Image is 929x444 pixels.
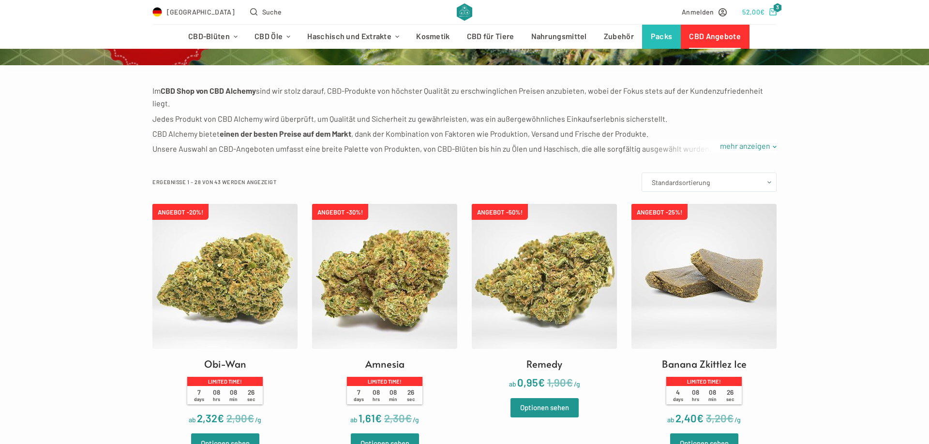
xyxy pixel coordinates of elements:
[217,412,224,424] span: €
[247,412,254,424] span: €
[509,380,516,388] span: ab
[642,172,777,192] select: Shop-Bestellung
[152,204,209,220] span: ANGEBOT -20%!
[365,357,405,371] h2: Amnesia
[727,412,734,424] span: €
[246,25,299,49] a: CBD Öle
[547,376,573,388] bdi: 1,90
[510,398,579,417] a: Wähle Optionen für „Remedy“
[180,25,749,49] nav: Header-Menü
[194,396,204,402] span: days
[354,396,364,402] span: days
[229,396,238,402] span: min
[472,204,528,220] span: ANGEBOT -50%!
[204,357,246,371] h2: Obi-Wan
[631,204,688,220] span: ANGEBOT -25%!
[408,25,458,49] a: Kosmetik
[347,377,422,386] p: Limited time!
[773,3,782,12] span: 3
[704,388,721,402] span: 08
[161,86,256,95] strong: CBD Shop von CBD Alchemy
[517,376,545,388] bdi: 0,95
[189,415,196,424] span: ab
[670,388,687,402] span: 4
[367,388,385,402] span: 08
[152,85,777,110] p: Im sind wir stolz darauf, CBD-Produkte von höchster Qualität zu erschwinglichen Preisen anzubiete...
[742,6,777,17] a: Shopping cart
[642,25,681,49] a: Packs
[226,412,254,424] bdi: 2,90
[413,415,419,424] span: /g
[682,6,727,17] a: Anmelden
[687,388,704,402] span: 08
[726,396,734,402] span: sec
[373,396,380,402] span: hrs
[538,376,545,388] span: €
[152,178,277,186] p: Ergebnisse 1 – 28 von 43 werden angezeigt
[675,412,704,424] bdi: 2,40
[197,412,224,424] bdi: 2,32
[566,376,573,388] span: €
[167,6,235,17] span: [GEOGRAPHIC_DATA]
[152,113,777,125] p: Jedes Produkt von CBD Alchemy wird überprüft, um Qualität und Sicherheit zu gewährleisten, was ei...
[523,25,595,49] a: Nahrungsmittel
[152,6,235,17] a: Select Country
[708,396,717,402] span: min
[742,8,764,16] bdi: 52,00
[350,388,368,402] span: 7
[262,6,282,17] span: Suche
[472,204,617,391] a: ANGEBOT -50%! Remedy ab 0,95€/g
[662,357,747,371] h2: Banana Zkittlez Ice
[574,380,580,388] span: /g
[247,396,255,402] span: sec
[631,204,777,427] a: ANGEBOT -25%! Banana Zkittlez Ice Limited time! 4days 08hrs 08min 26sec ab 2,40€/g
[721,388,739,402] span: 26
[250,6,282,17] button: Open search form
[681,25,749,49] a: CBD Angebote
[692,396,699,402] span: hrs
[152,7,162,17] img: DE Flag
[208,388,225,402] span: 08
[760,8,764,16] span: €
[389,396,397,402] span: min
[255,415,261,424] span: /g
[225,388,242,402] span: 08
[706,412,734,424] bdi: 3,20
[152,128,777,140] p: CBD Alchemy bietet , dank der Kombination von Faktoren wie Produktion, Versand und Frische der Pr...
[714,140,777,152] a: mehr anzeigen
[375,412,382,424] span: €
[458,25,523,49] a: CBD für Tiere
[697,412,704,424] span: €
[667,415,674,424] span: ab
[152,204,298,427] a: ANGEBOT -20%! Obi-Wan Limited time! 7days 08hrs 08min 26sec ab 2,32€/g
[457,3,472,21] img: CBD Alchemy
[734,415,741,424] span: /g
[384,412,412,424] bdi: 2,30
[595,25,642,49] a: Zubehör
[191,388,208,402] span: 7
[405,412,412,424] span: €
[682,6,714,17] span: Anmelden
[385,388,402,402] span: 08
[359,412,382,424] bdi: 1,61
[312,204,368,220] span: ANGEBOT -30%!
[180,25,246,49] a: CBD-Blüten
[213,396,220,402] span: hrs
[350,415,358,424] span: ab
[407,396,415,402] span: sec
[402,388,420,402] span: 26
[152,143,777,181] p: Unsere Auswahl an CBD-Angeboten umfasst eine breite Palette von Produkten, von CBD-Blüten bis hin...
[220,129,351,138] strong: einen der besten Preise auf dem Markt
[187,377,263,386] p: Limited time!
[526,357,562,371] h2: Remedy
[312,204,457,427] a: ANGEBOT -30%! Amnesia Limited time! 7days 08hrs 08min 26sec ab 1,61€/g
[299,25,408,49] a: Haschisch und Extrakte
[666,377,742,386] p: Limited time!
[242,388,260,402] span: 26
[673,396,683,402] span: days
